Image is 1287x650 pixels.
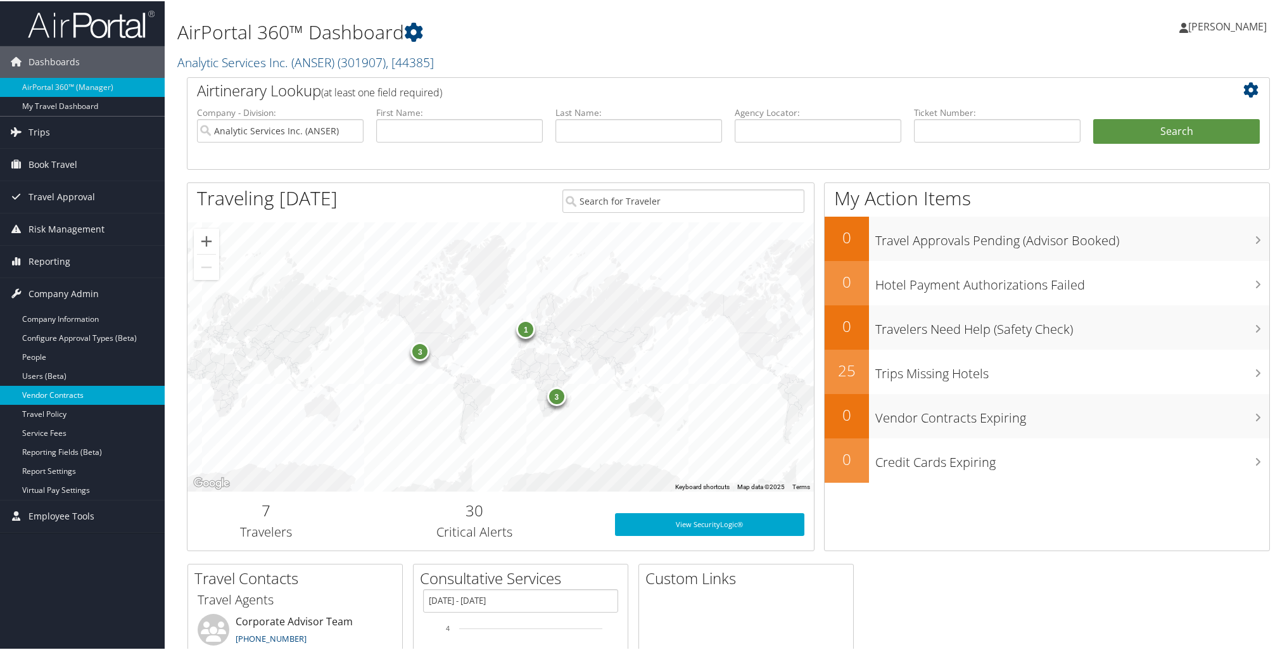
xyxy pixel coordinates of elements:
a: 0Travelers Need Help (Safety Check) [825,304,1269,348]
span: Map data ©2025 [737,482,785,489]
h2: 0 [825,403,869,424]
h2: Consultative Services [420,566,628,588]
span: Book Travel [29,148,77,179]
a: [PERSON_NAME] [1179,6,1279,44]
a: 0Hotel Payment Authorizations Failed [825,260,1269,304]
h3: Trips Missing Hotels [875,357,1269,381]
label: Ticket Number: [914,105,1081,118]
label: First Name: [376,105,543,118]
h3: Travelers [197,522,334,540]
span: , [ 44385 ] [386,53,434,70]
h2: Travel Contacts [194,566,402,588]
h2: 0 [825,270,869,291]
h1: AirPortal 360™ Dashboard [177,18,912,44]
h2: Custom Links [645,566,853,588]
div: 1 [516,319,535,338]
img: Google [191,474,232,490]
span: Trips [29,115,50,147]
button: Search [1093,118,1260,143]
h1: My Action Items [825,184,1269,210]
button: Zoom out [194,253,219,279]
a: 25Trips Missing Hotels [825,348,1269,393]
h3: Travelers Need Help (Safety Check) [875,313,1269,337]
label: Agency Locator: [735,105,901,118]
h2: 25 [825,359,869,380]
h3: Travel Approvals Pending (Advisor Booked) [875,224,1269,248]
h3: Critical Alerts [353,522,595,540]
h3: Vendor Contracts Expiring [875,402,1269,426]
button: Zoom in [194,227,219,253]
h2: 0 [825,226,869,247]
span: (at least one field required) [321,84,442,98]
h2: Airtinerary Lookup [197,79,1170,100]
h2: 0 [825,314,869,336]
a: 0Travel Approvals Pending (Advisor Booked) [825,215,1269,260]
a: 0Vendor Contracts Expiring [825,393,1269,437]
input: Search for Traveler [562,188,804,212]
a: View SecurityLogic® [615,512,805,535]
span: Reporting [29,245,70,276]
span: Risk Management [29,212,105,244]
span: Company Admin [29,277,99,309]
h3: Credit Cards Expiring [875,446,1269,470]
span: ( 301907 ) [338,53,386,70]
h1: Traveling [DATE] [197,184,338,210]
span: [PERSON_NAME] [1188,18,1267,32]
h2: 0 [825,447,869,469]
a: [PHONE_NUMBER] [236,632,307,643]
div: 3 [410,341,429,360]
img: airportal-logo.png [28,8,155,38]
button: Keyboard shortcuts [675,481,730,490]
a: Open this area in Google Maps (opens a new window) [191,474,232,490]
label: Last Name: [555,105,722,118]
h2: 7 [197,499,334,520]
h3: Hotel Payment Authorizations Failed [875,269,1269,293]
tspan: 4 [446,623,450,631]
span: Dashboards [29,45,80,77]
a: Terms (opens in new tab) [792,482,810,489]
a: Analytic Services Inc. (ANSER) [177,53,434,70]
h3: Travel Agents [198,590,393,608]
div: 3 [547,386,566,405]
label: Company - Division: [197,105,364,118]
a: 0Credit Cards Expiring [825,437,1269,481]
span: Employee Tools [29,499,94,531]
span: Travel Approval [29,180,95,212]
h2: 30 [353,499,595,520]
